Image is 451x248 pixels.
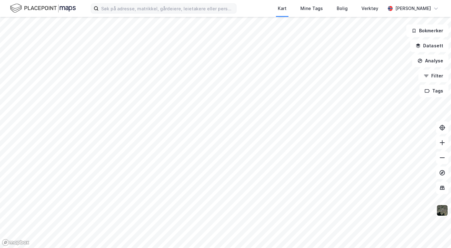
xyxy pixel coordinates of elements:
button: Datasett [410,40,448,52]
button: Filter [418,70,448,82]
button: Bokmerker [406,24,448,37]
div: Kart [278,5,287,12]
iframe: Chat Widget [420,218,451,248]
div: Bolig [337,5,348,12]
img: 9k= [436,204,448,216]
a: Mapbox homepage [2,239,29,246]
div: Verktøy [361,5,378,12]
div: Kontrollprogram for chat [420,218,451,248]
div: Mine Tags [300,5,323,12]
button: Analyse [412,55,448,67]
button: Tags [419,85,448,97]
img: logo.f888ab2527a4732fd821a326f86c7f29.svg [10,3,76,14]
div: [PERSON_NAME] [395,5,431,12]
input: Søk på adresse, matrikkel, gårdeiere, leietakere eller personer [99,4,236,13]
